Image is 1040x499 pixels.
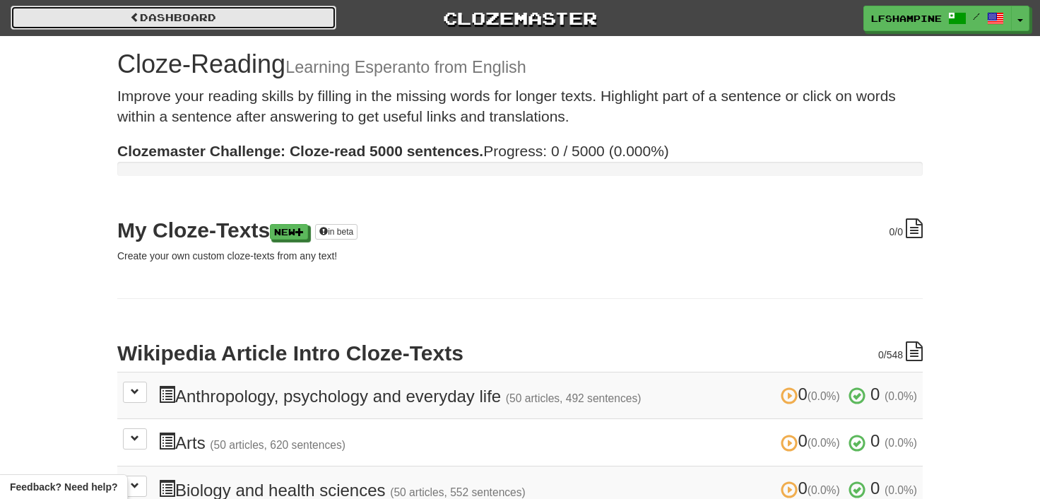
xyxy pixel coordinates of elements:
small: (0.0%) [885,390,917,402]
span: 0 [878,349,884,360]
small: (0.0%) [808,390,840,402]
small: (0.0%) [808,437,840,449]
span: lfshampine [871,12,942,25]
h3: Arts [158,432,917,452]
span: / [973,11,980,21]
a: in beta [315,224,357,240]
span: 0 [781,384,844,404]
span: Progress: 0 / 5000 (0.000%) [117,143,669,159]
h1: Cloze-Reading [117,50,923,78]
small: (0.0%) [885,437,917,449]
small: (50 articles, 492 sentences) [506,392,642,404]
p: Create your own custom cloze-texts from any text! [117,249,923,263]
a: lfshampine / [863,6,1012,31]
span: 0 [781,431,844,450]
small: (50 articles, 552 sentences) [390,486,526,498]
small: Learning Esperanto from English [285,58,526,76]
span: 0 [781,479,844,498]
span: 0 [870,479,880,498]
p: Improve your reading skills by filling in the missing words for longer texts. Highlight part of a... [117,86,923,127]
a: Dashboard [11,6,336,30]
small: (50 articles, 620 sentences) [210,439,345,451]
h2: Wikipedia Article Intro Cloze-Texts [117,341,923,365]
a: New [270,224,308,240]
div: /0 [890,218,923,239]
span: 0 [870,431,880,450]
h2: My Cloze-Texts [117,218,923,242]
small: (0.0%) [885,484,917,496]
div: /548 [878,341,923,362]
small: (0.0%) [808,484,840,496]
span: Open feedback widget [10,480,117,494]
strong: Clozemaster Challenge: Cloze-read 5000 sentences. [117,143,483,159]
span: 0 [870,384,880,404]
span: 0 [890,226,895,237]
h3: Anthropology, psychology and everyday life [158,385,917,406]
a: Clozemaster [357,6,683,30]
